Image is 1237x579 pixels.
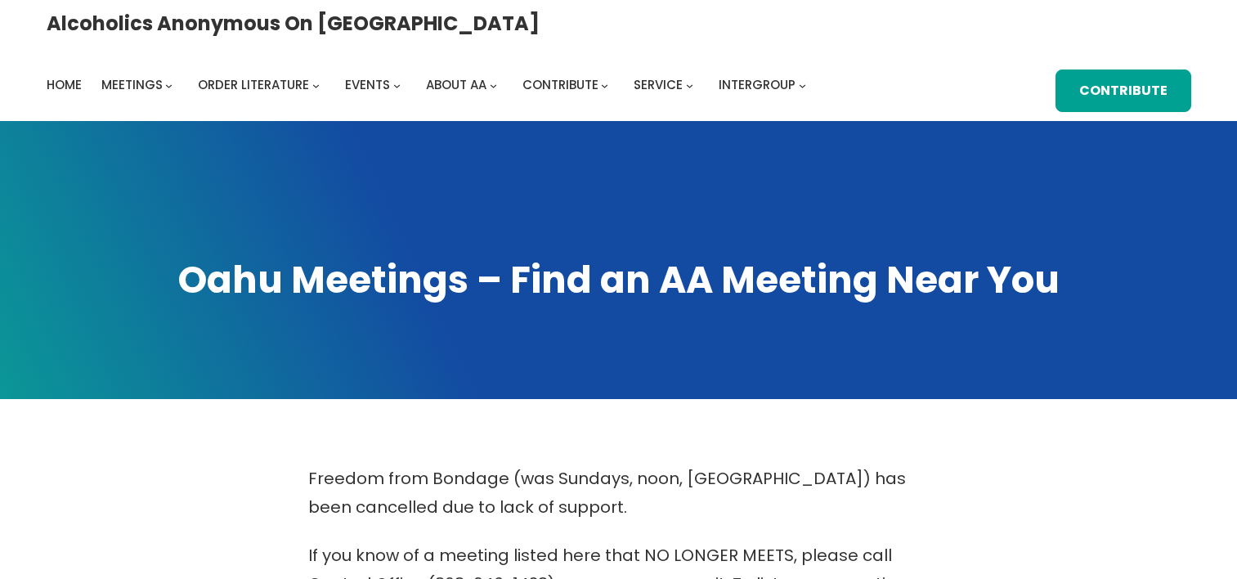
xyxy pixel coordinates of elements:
[101,74,163,96] a: Meetings
[426,76,486,93] span: About AA
[165,82,173,89] button: Meetings submenu
[47,255,1191,306] h1: Oahu Meetings – Find an AA Meeting Near You
[47,74,812,96] nav: Intergroup
[101,76,163,93] span: Meetings
[47,74,82,96] a: Home
[312,82,320,89] button: Order Literature submenu
[47,6,540,41] a: Alcoholics Anonymous on [GEOGRAPHIC_DATA]
[198,76,309,93] span: Order Literature
[634,76,683,93] span: Service
[799,82,806,89] button: Intergroup submenu
[393,82,401,89] button: Events submenu
[1055,70,1191,113] a: Contribute
[490,82,497,89] button: About AA submenu
[308,465,930,522] p: Freedom from Bondage (was Sundays, noon, [GEOGRAPHIC_DATA]) has been cancelled due to lack of sup...
[522,74,598,96] a: Contribute
[345,76,390,93] span: Events
[426,74,486,96] a: About AA
[634,74,683,96] a: Service
[601,82,608,89] button: Contribute submenu
[719,74,796,96] a: Intergroup
[686,82,693,89] button: Service submenu
[719,76,796,93] span: Intergroup
[522,76,598,93] span: Contribute
[47,76,82,93] span: Home
[345,74,390,96] a: Events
